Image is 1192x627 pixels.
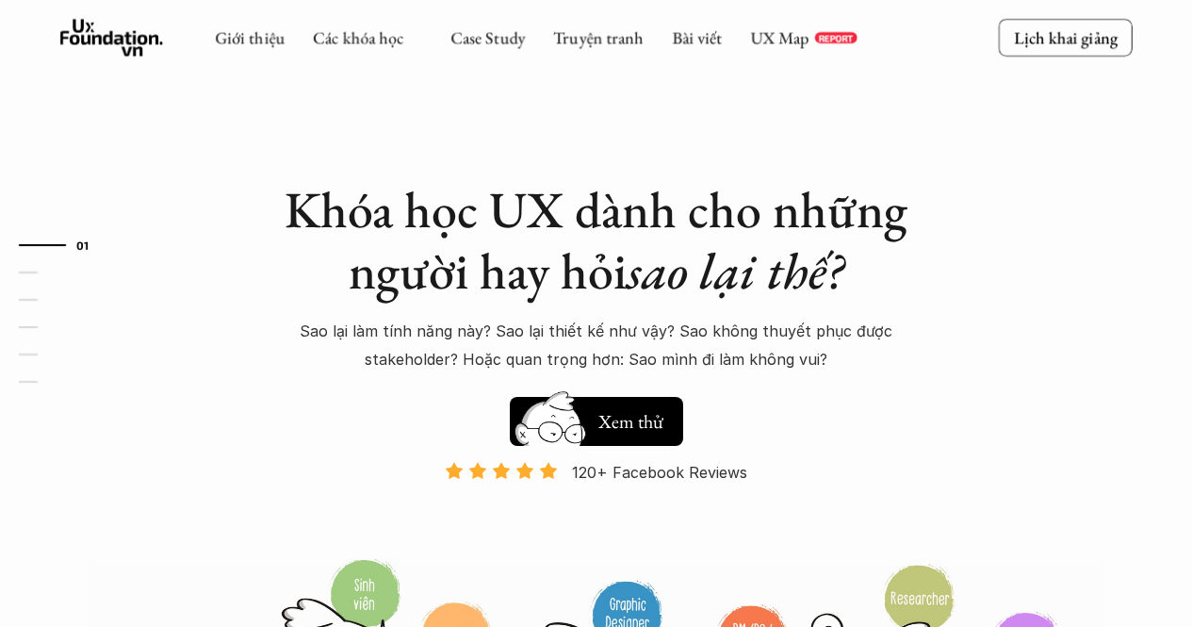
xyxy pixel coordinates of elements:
a: Truyện tranh [553,26,644,48]
a: Bài viết [672,26,722,48]
h5: Xem thử [598,408,663,435]
em: sao lại thế? [627,238,843,304]
a: Giới thiệu [215,26,285,48]
p: Sao lại làm tính năng này? Sao lại thiết kế như vậy? Sao không thuyết phục được stakeholder? Hoặc... [267,317,926,374]
p: 120+ Facebook Reviews [572,458,747,487]
a: Xem thử [510,388,683,446]
strong: 01 [76,239,90,252]
a: Lịch khai giảng [999,19,1133,56]
a: UX Map [750,26,809,48]
a: 01 [19,234,108,256]
a: REPORT [814,32,857,43]
h1: Khóa học UX dành cho những người hay hỏi [267,179,926,302]
p: Lịch khai giảng [1014,26,1118,48]
a: 120+ Facebook Reviews [429,461,764,556]
a: Case Study [450,26,525,48]
p: REPORT [818,32,853,43]
a: Các khóa học [313,26,403,48]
